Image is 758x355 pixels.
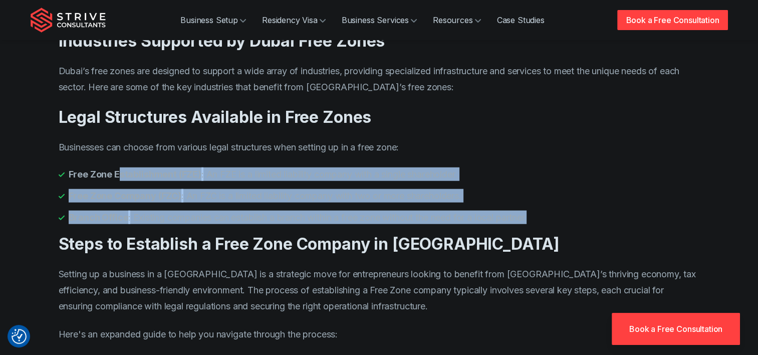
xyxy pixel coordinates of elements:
a: Resources [425,10,489,30]
p: Businesses can choose from various legal structures when setting up in a free zone: [59,139,700,155]
a: Book a Free Consultation [612,313,740,345]
strong: Free Zone Establishment (FZE) [69,167,201,181]
li: : Existing companies can establish a branch within a free zone without the need for a local partner. [59,211,700,224]
p: Dubai’s free zones are designed to support a wide array of industries, providing specialized infr... [59,63,700,95]
a: Case Studies [489,10,553,30]
a: Business Services [334,10,425,30]
strong: Branch Office [69,211,129,224]
a: Residency Visa [254,10,334,30]
a: Book a Free Consultation [617,10,727,30]
h2: Legal Structures Available in Free Zones [59,107,700,127]
h2: Steps to Establish a Free Zone Company in [GEOGRAPHIC_DATA] [59,234,700,254]
button: Consent Preferences [12,329,27,344]
h2: Industries Supported by Dubai Free Zones [59,31,700,51]
strong: Free Zone Company (FZC) [69,189,181,203]
li: : An FZC is a limited liability company with two or more shareholders. [59,189,700,203]
p: Setting up a business in a [GEOGRAPHIC_DATA] is a strategic move for entrepreneurs looking to ben... [59,266,700,314]
img: Revisit consent button [12,329,27,344]
li: : An FZE is a limited liability company with a single shareholder. [59,167,700,181]
img: Strive Consultants [31,8,106,33]
p: Here's an expanded guide to help you navigate through the process: [59,326,700,342]
a: Business Setup [172,10,254,30]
